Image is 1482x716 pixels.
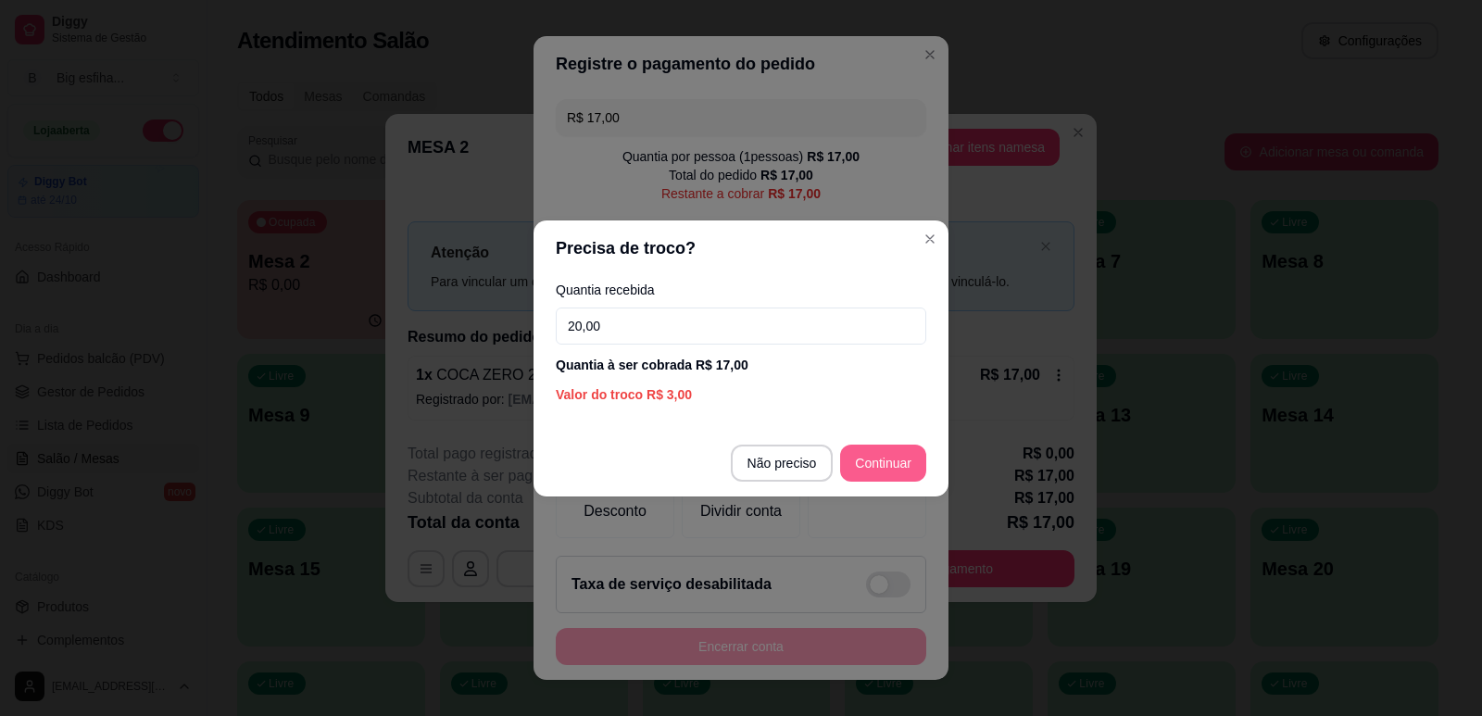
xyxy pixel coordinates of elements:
[556,283,926,296] label: Quantia recebida
[556,356,926,374] div: Quantia à ser cobrada R$ 17,00
[556,385,926,404] div: Valor do troco R$ 3,00
[534,220,948,276] header: Precisa de troco?
[840,445,926,482] button: Continuar
[915,224,945,254] button: Close
[731,445,834,482] button: Não preciso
